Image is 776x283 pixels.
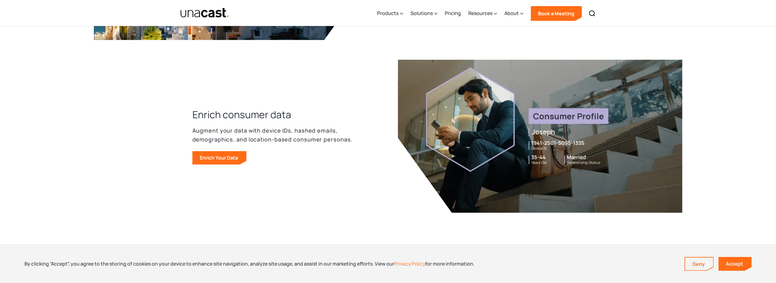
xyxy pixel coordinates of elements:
[588,10,596,17] img: Search icon
[192,108,291,121] h3: Enrich consumer data
[398,60,682,213] img: Project manager looking at mobile phone while sitting at stairs. Consumer Profile outlined with info
[410,9,433,17] div: Solutions
[718,257,752,271] a: Accept
[445,1,461,26] a: Pricing
[180,8,230,18] img: Unacast text logo
[504,9,519,17] div: About
[531,6,582,21] a: Book a Meeting
[468,1,497,26] div: Resources
[192,126,359,144] p: Augment your data with device IDs, hashed emails, demographics, and location-based consumer perso...
[377,1,403,26] div: Products
[468,9,492,17] div: Resources
[394,260,425,267] a: Privacy Policy
[24,260,474,267] div: By clicking “Accept”, you agree to the storing of cookies on your device to enhance site navigati...
[180,8,230,18] a: home
[192,151,247,164] a: Enrich Your Data
[410,1,437,26] div: Solutions
[504,1,523,26] div: About
[377,9,399,17] div: Products
[685,258,713,270] a: Deny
